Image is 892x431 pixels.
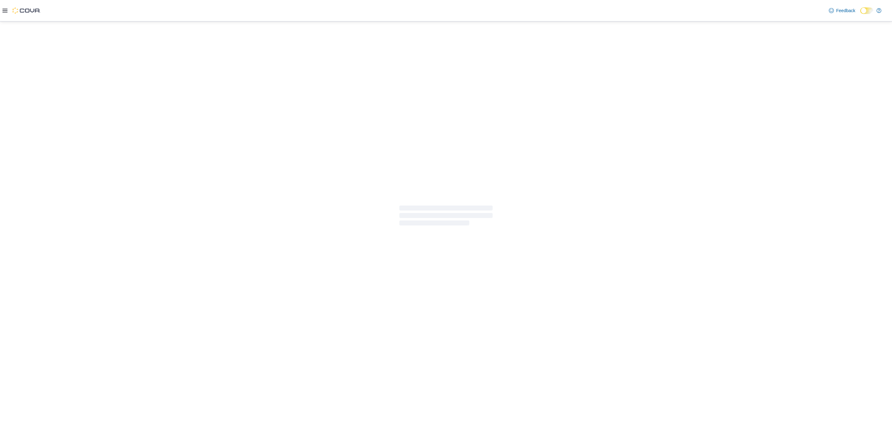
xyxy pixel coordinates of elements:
a: Feedback [826,4,858,17]
input: Dark Mode [860,7,873,14]
span: Loading [399,207,493,227]
span: Feedback [836,7,855,14]
img: Cova [12,7,40,14]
